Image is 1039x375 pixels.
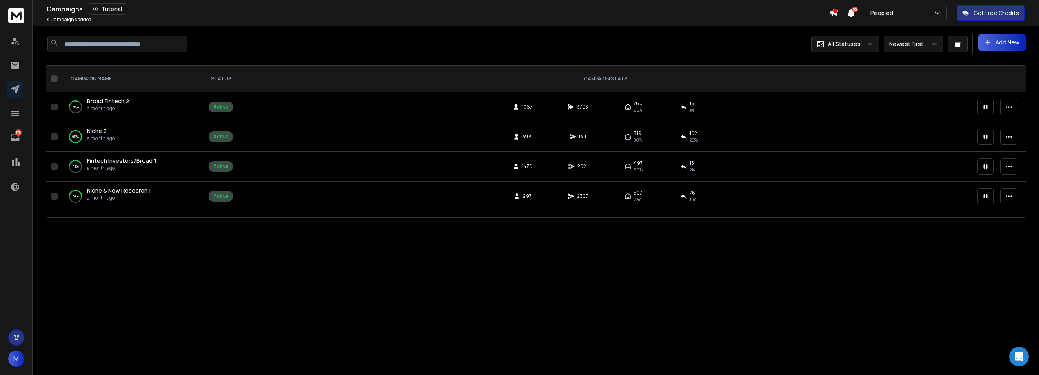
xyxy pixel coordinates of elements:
div: Active [213,133,229,140]
span: 507 [634,190,642,196]
span: 997 [523,193,532,200]
p: Peopled [870,9,897,17]
div: Open Intercom Messenger [1009,347,1029,366]
p: 41 % [73,162,79,171]
td: 41%Fintech Investors/Broad 1a month ago [61,152,204,182]
div: Active [213,104,229,110]
a: Niche 2 [87,127,107,135]
span: 16 [690,100,694,107]
th: STATUS [204,66,238,92]
button: M [8,351,24,367]
a: 175 [7,129,23,146]
span: 1311 [578,133,587,140]
span: 2307 [577,193,588,200]
span: 76 [690,190,695,196]
span: 26 % [690,137,698,143]
span: 65 % [634,107,642,113]
span: 497 [634,160,643,166]
span: 4 [47,16,50,23]
p: 51 % [73,192,79,200]
span: 760 [634,100,643,107]
p: 95 % [72,133,79,141]
p: 36 % [73,103,79,111]
span: 1470 [522,163,532,170]
button: Add New [978,34,1026,51]
span: 80 % [634,137,642,143]
span: 50 [852,7,858,12]
span: Fintech Investors/Broad 1 [87,157,156,164]
p: All Statuses [828,40,861,48]
a: Niche & New Research 1 [87,186,151,195]
th: CAMPAIGN NAME [61,66,204,92]
span: 319 [634,130,641,137]
div: Campaigns [47,3,829,15]
span: 2 % [690,166,695,173]
td: 36%Broad Fintech 2a month ago [61,92,204,122]
span: 11 % [690,196,696,203]
th: CAMPAIGN STATS [238,66,972,92]
td: 95%Niche 2a month ago [61,122,204,152]
p: 175 [15,129,22,136]
p: a month ago [87,135,115,142]
a: Broad Fintech 2 [87,97,129,105]
span: 72 % [634,196,641,203]
p: a month ago [87,195,151,201]
span: 1 % [690,107,694,113]
span: 15 [690,160,694,166]
p: Campaigns added [47,16,91,23]
p: Get Free Credits [974,9,1019,17]
span: 1967 [522,104,532,110]
button: Newest First [884,36,943,52]
span: 102 [690,130,697,137]
div: Active [213,193,229,200]
button: Tutorial [88,3,127,15]
span: Niche & New Research 1 [87,186,151,194]
td: 51%Niche & New Research 1a month ago [61,182,204,211]
p: a month ago [87,105,129,112]
p: a month ago [87,165,156,171]
span: 2621 [577,163,588,170]
span: 3703 [577,104,588,110]
span: 60 % [634,166,643,173]
span: 398 [522,133,532,140]
div: Active [213,163,229,170]
a: Fintech Investors/Broad 1 [87,157,156,165]
button: Get Free Credits [957,5,1025,21]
